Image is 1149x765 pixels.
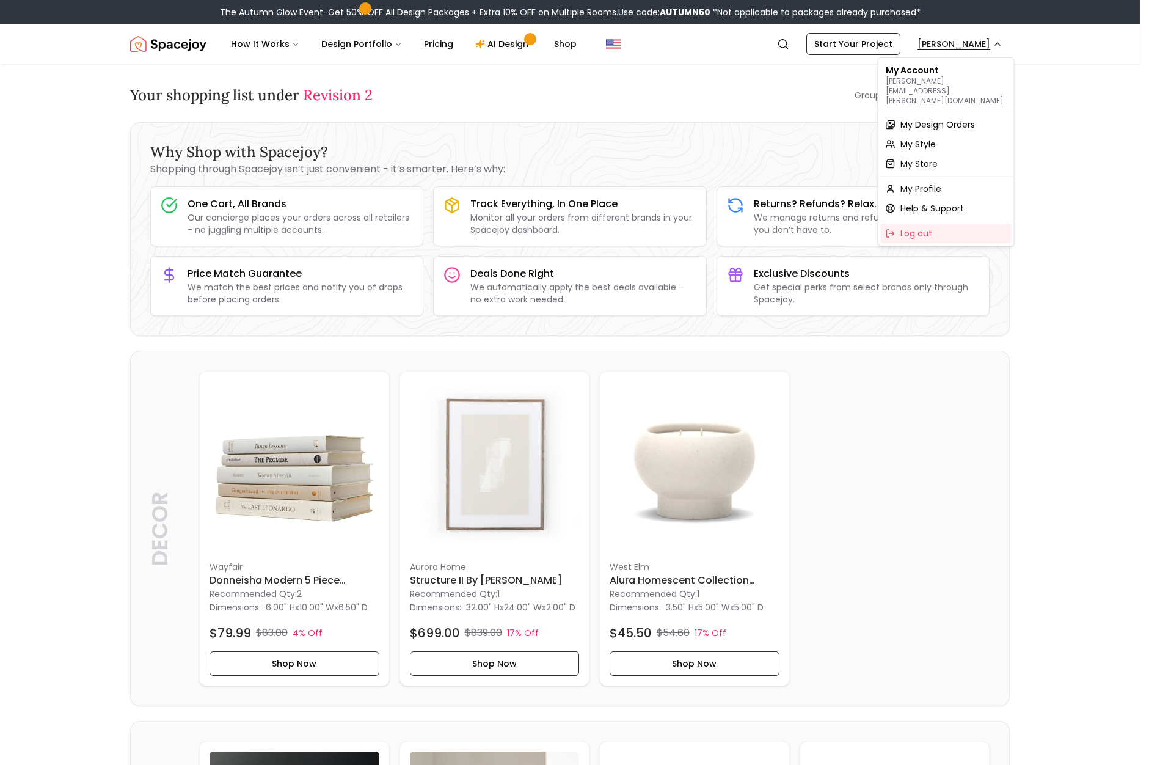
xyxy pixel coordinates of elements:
a: My Style [881,134,1012,154]
a: My Profile [881,179,1012,199]
span: My Style [900,138,936,150]
a: Help & Support [881,199,1012,218]
span: My Design Orders [900,119,975,131]
span: My Store [900,158,938,170]
div: [PERSON_NAME] [878,57,1015,246]
a: My Store [881,154,1012,174]
p: [PERSON_NAME][EMAIL_ADDRESS][PERSON_NAME][DOMAIN_NAME] [886,76,1007,106]
span: Help & Support [900,202,964,214]
div: My Account [881,60,1012,109]
span: My Profile [900,183,941,195]
span: Log out [900,227,932,240]
a: My Design Orders [881,115,1012,134]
